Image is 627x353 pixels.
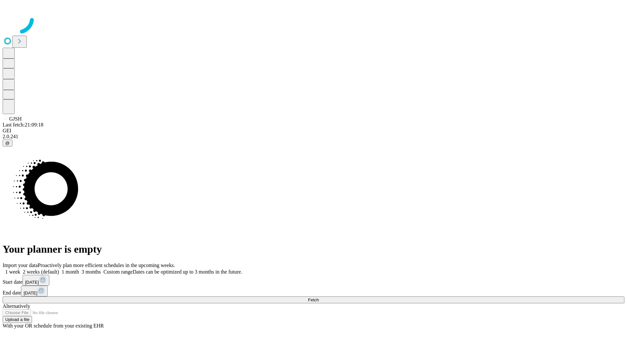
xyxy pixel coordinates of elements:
[3,296,624,303] button: Fetch
[24,291,37,295] span: [DATE]
[3,128,624,134] div: GEI
[3,140,12,146] button: @
[3,316,32,323] button: Upload a file
[3,243,624,255] h1: Your planner is empty
[5,269,20,275] span: 1 week
[23,269,59,275] span: 2 weeks (default)
[133,269,242,275] span: Dates can be optimized up to 3 months in the future.
[23,275,49,286] button: [DATE]
[104,269,133,275] span: Custom range
[62,269,79,275] span: 1 month
[38,262,175,268] span: Proactively plan more efficient schedules in the upcoming weeks.
[25,280,39,285] span: [DATE]
[3,122,43,127] span: Last fetch: 21:09:18
[3,275,624,286] div: Start date
[3,134,624,140] div: 2.0.241
[21,286,48,296] button: [DATE]
[3,323,104,328] span: With your OR schedule from your existing EHR
[82,269,101,275] span: 3 months
[3,303,30,309] span: Alternatively
[308,297,319,302] span: Fetch
[5,141,10,145] span: @
[9,116,22,122] span: GJSH
[3,286,624,296] div: End date
[3,262,38,268] span: Import your data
